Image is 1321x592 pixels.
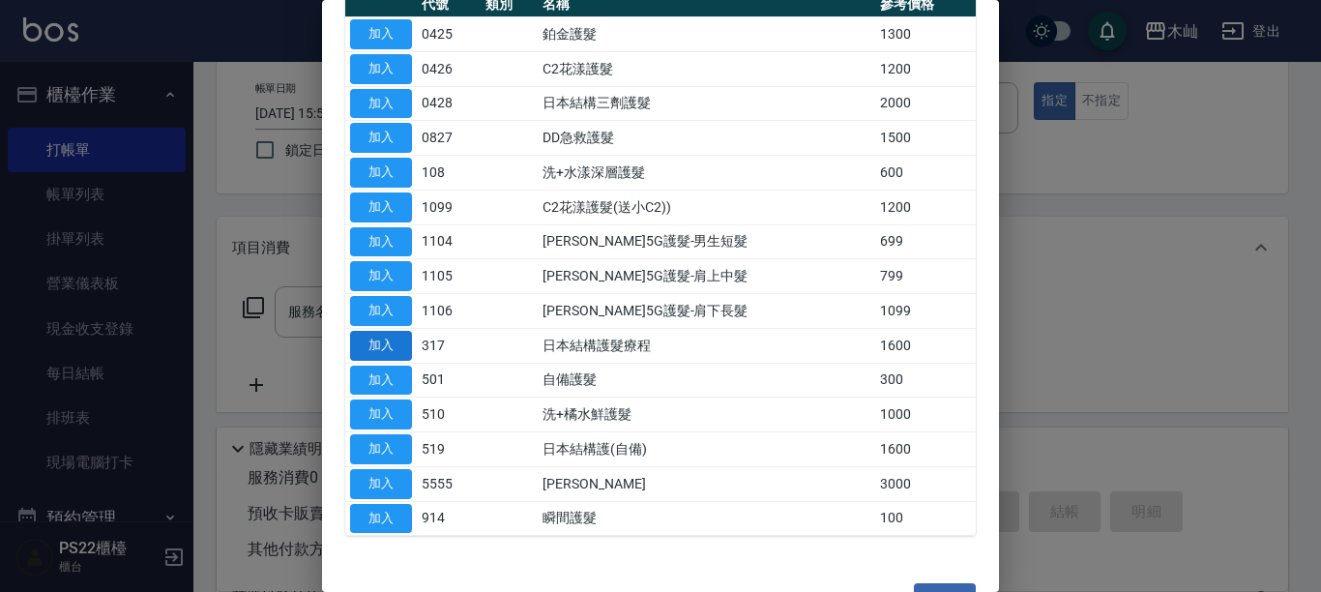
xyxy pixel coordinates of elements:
[417,51,481,86] td: 0426
[350,469,412,499] button: 加入
[875,121,976,156] td: 1500
[417,190,481,224] td: 1099
[350,400,412,429] button: 加入
[538,363,875,398] td: 自備護髮
[538,156,875,191] td: 洗+水漾深層護髮
[875,398,976,432] td: 1000
[417,363,481,398] td: 501
[417,328,481,363] td: 317
[875,190,976,224] td: 1200
[538,121,875,156] td: DD急救護髮
[417,432,481,467] td: 519
[538,328,875,363] td: 日本結構護髮療程
[417,121,481,156] td: 0827
[538,398,875,432] td: 洗+橘水鮮護髮
[417,17,481,52] td: 0425
[350,158,412,188] button: 加入
[350,504,412,534] button: 加入
[875,466,976,501] td: 3000
[417,501,481,536] td: 914
[350,89,412,119] button: 加入
[875,17,976,52] td: 1300
[538,294,875,329] td: [PERSON_NAME]5G護髮-肩下長髮
[875,156,976,191] td: 600
[350,19,412,49] button: 加入
[875,363,976,398] td: 300
[538,432,875,467] td: 日本結構護(自備)
[538,190,875,224] td: C2花漾護髮(送小C2))
[538,466,875,501] td: [PERSON_NAME]
[350,331,412,361] button: 加入
[538,501,875,536] td: 瞬間護髮
[350,434,412,464] button: 加入
[417,86,481,121] td: 0428
[875,86,976,121] td: 2000
[350,296,412,326] button: 加入
[417,224,481,259] td: 1104
[875,328,976,363] td: 1600
[417,398,481,432] td: 510
[875,432,976,467] td: 1600
[538,17,875,52] td: 鉑金護髮
[538,86,875,121] td: 日本結構三劑護髮
[350,227,412,257] button: 加入
[875,51,976,86] td: 1200
[350,261,412,291] button: 加入
[350,123,412,153] button: 加入
[875,259,976,294] td: 799
[538,259,875,294] td: [PERSON_NAME]5G護髮-肩上中髮
[350,192,412,222] button: 加入
[350,54,412,84] button: 加入
[875,224,976,259] td: 699
[417,259,481,294] td: 1105
[538,51,875,86] td: C2花漾護髮
[875,501,976,536] td: 100
[417,466,481,501] td: 5555
[417,156,481,191] td: 108
[350,366,412,396] button: 加入
[875,294,976,329] td: 1099
[417,294,481,329] td: 1106
[538,224,875,259] td: [PERSON_NAME]5G護髮-男生短髮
